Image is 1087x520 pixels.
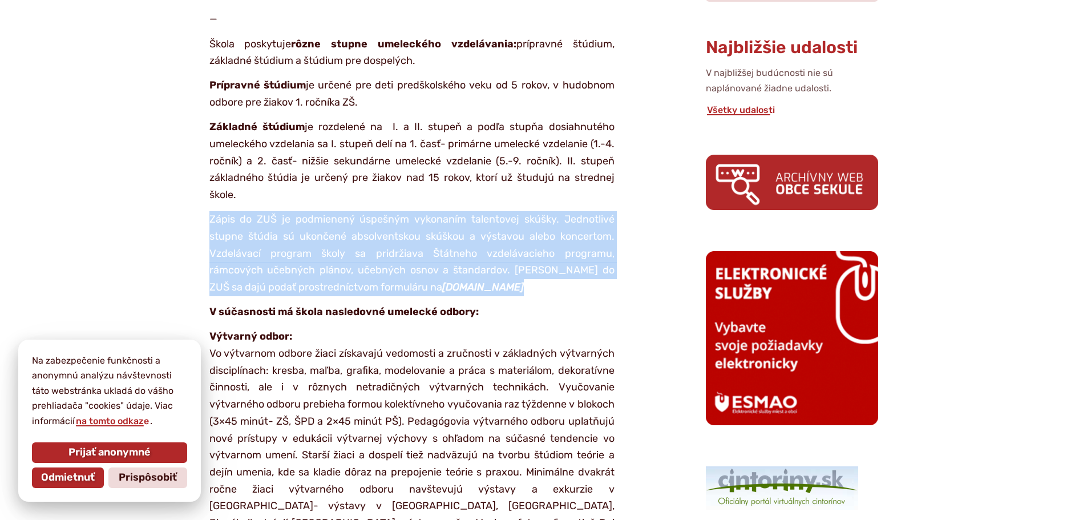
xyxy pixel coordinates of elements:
[706,251,878,425] img: esmao_sekule_b.png
[291,38,516,50] strong: rôzne stupne umeleckého vzdelávania:
[209,119,615,203] p: je rozdelené na I. a II. stupeň a podľa stupňa dosiahnutého umeleckého vzdelania sa I. stupeň del...
[209,211,615,296] p: Zápis do ZUŠ je podmienený úspešným vykonaním talentovej skúšky. Jednotlivé stupne štúdia sú ukon...
[209,79,306,91] strong: Prípravné štúdium
[32,467,104,488] button: Odmietnuť
[32,353,187,429] p: Na zabezpečenie funkčnosti a anonymnú analýzu návštevnosti táto webstránka ukladá do vášho prehli...
[75,416,150,426] a: na tomto odkaze
[706,104,776,115] a: Všetky udalosti
[706,66,878,96] p: V najbližšej budúcnosti nie sú naplánované žiadne udalosti.
[442,281,524,293] em: [DOMAIN_NAME]
[108,467,187,488] button: Prispôsobiť
[706,38,878,57] h3: Najbližšie udalosti
[209,11,615,28] p: —
[119,471,177,484] span: Prispôsobiť
[32,442,187,463] button: Prijať anonymné
[68,446,151,459] span: Prijať anonymné
[209,330,292,342] strong: Výtvarný odbor:
[706,155,878,210] img: archiv.png
[706,466,858,510] img: 1.png
[209,120,305,133] strong: Základné štúdium
[41,471,95,484] span: Odmietnuť
[209,305,479,318] strong: V súčasnosti má škola nasledovné umelecké odbory:
[209,77,615,111] p: je určené pre deti predškolského veku od 5 rokov, v hudobnom odbore pre žiakov 1. ročníka ZŠ.
[209,36,615,70] p: Škola poskytuje prípravné štúdium, základné štúdium a štúdium pre dospelých.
